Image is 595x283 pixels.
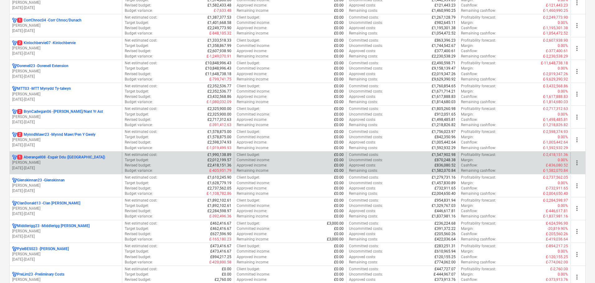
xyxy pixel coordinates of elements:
p: Target budget : [125,135,149,140]
p: Client budget : [237,129,260,135]
p: [PERSON_NAME] [12,160,119,165]
p: Revised budget : [125,48,151,54]
p: 0.00% [558,66,568,71]
p: £-2,019,347.26 [543,71,568,77]
p: £-1,019,499.93 [207,145,231,151]
p: £1,592,932.29 [432,145,456,151]
p: £-1,498,485.81 [543,117,568,122]
p: Cashflow : [461,25,478,31]
p: £377,400.61 [435,48,456,54]
p: Approved income : [237,71,267,77]
p: Budget variance : [125,54,153,59]
div: Project has multi currencies enabled [12,109,17,114]
p: Remaining income : [237,31,269,36]
p: Target budget : [125,112,149,117]
p: Committed costs : [349,38,379,43]
p: Approved income : [237,48,267,54]
p: PreLim23 - Preliminary Costs [17,272,64,277]
p: £0.00 [334,8,344,13]
p: [DATE] - [DATE] [12,234,119,239]
p: £1,333,518.33 [207,38,231,43]
p: £0.00 [334,43,344,48]
p: £0.00 [334,135,344,140]
span: more_vert [573,159,581,167]
p: £0.00 [334,89,344,94]
p: Net estimated cost : [125,15,157,20]
div: Project has multi currencies enabled [12,223,17,229]
p: MynndMawr23 - Mynnd Mawr/Pen Y Gwely [17,132,95,137]
div: Middlerigg23 -Middlerigg [PERSON_NAME][PERSON_NAME][DATE]-[DATE] [12,223,119,239]
p: £0.00 [334,38,344,43]
p: Remaining income : [237,8,269,13]
p: Approved income : [237,3,267,8]
p: £2,352,536.77 [207,84,231,89]
p: Remaining income : [237,77,269,82]
p: £-1,080,032.09 [207,99,231,105]
p: £-1,814,680.03 [543,99,568,105]
div: PyleBESS23 -[PERSON_NAME][PERSON_NAME][DATE]-[DATE] [12,246,119,262]
p: £2,325,900.00 [207,106,231,112]
p: 0.00% [558,112,568,117]
p: £2,352,536.77 [207,89,231,94]
p: Remaining income : [237,145,269,151]
p: Revised budget : [125,140,151,145]
p: £0.00 [334,140,344,145]
p: Remaining costs : [349,99,378,105]
p: [DATE] - [DATE] [12,143,119,148]
p: BrynCadwgan06 - [PERSON_NAME]/Nant Yr Ast [17,109,103,114]
p: £-799,741.75 [209,77,231,82]
p: Revised budget : [125,117,151,122]
p: Remaining income : [237,99,269,105]
p: £-2,230,538.29 [543,54,568,59]
p: [DATE] - [DATE] [12,28,119,34]
p: Profitability forecast : [461,61,496,66]
p: Uncommitted costs : [349,112,383,117]
p: Target budget : [125,43,149,48]
p: Profitability forecast : [461,15,496,20]
p: £-7,633.48 [214,8,231,13]
p: Aberangell08 - Esgair Ddu ([GEOGRAPHIC_DATA]) [17,155,105,160]
p: £0.00 [334,3,344,8]
p: [PERSON_NAME] [12,137,119,143]
p: [DATE] - [DATE] [12,188,119,194]
p: £1,814,680.03 [432,99,456,105]
p: Remaining cashflow : [461,31,496,36]
p: Client budget : [237,152,260,157]
p: 0.00% [558,135,568,140]
p: Budget variance : [125,99,153,105]
p: PyleBESS23 - [PERSON_NAME] [17,246,69,252]
p: £-3,432,568.86 [543,84,568,89]
p: [PERSON_NAME] [12,183,119,188]
p: [PERSON_NAME] [12,229,119,234]
p: Committed costs : [349,15,379,20]
p: £-377,400.61 [546,48,568,54]
p: Budget variance : [125,8,153,13]
p: £9,158,139.47 [432,66,456,71]
p: Approved income : [237,117,267,122]
div: Project has multi currencies enabled [12,18,17,23]
p: £9,629,390.92 [432,77,456,82]
p: Approved income : [237,94,267,99]
p: Margin : [461,112,474,117]
p: Profitability forecast : [461,84,496,89]
p: £1,358,867.99 [207,43,231,48]
p: Margin : [461,66,474,71]
p: [PERSON_NAME] [12,23,119,28]
p: £912,051.65 [435,112,456,117]
p: Net estimated cost : [125,152,157,157]
p: £1,460,990.25 [432,8,456,13]
p: Margin : [461,135,474,140]
span: more_vert [573,205,581,212]
p: Uncommitted costs : [349,135,383,140]
p: Remaining cashflow : [461,122,496,128]
div: Glenskinnan23 -Glenskinnan[PERSON_NAME][DATE]-[DATE] [12,178,119,194]
p: Committed income : [237,135,270,140]
p: Client budget : [237,38,260,43]
div: Project has multi currencies enabled [12,246,17,252]
p: £-1,054,472.52 [543,31,568,36]
div: Project has multi currencies enabled [12,178,17,183]
div: Project has multi currencies enabled [12,201,17,206]
p: MTT03 - MTT Mynydd Ty-talwyn [17,86,71,91]
p: £0.00 [334,84,344,89]
div: Project has multi currencies enabled [12,132,17,137]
